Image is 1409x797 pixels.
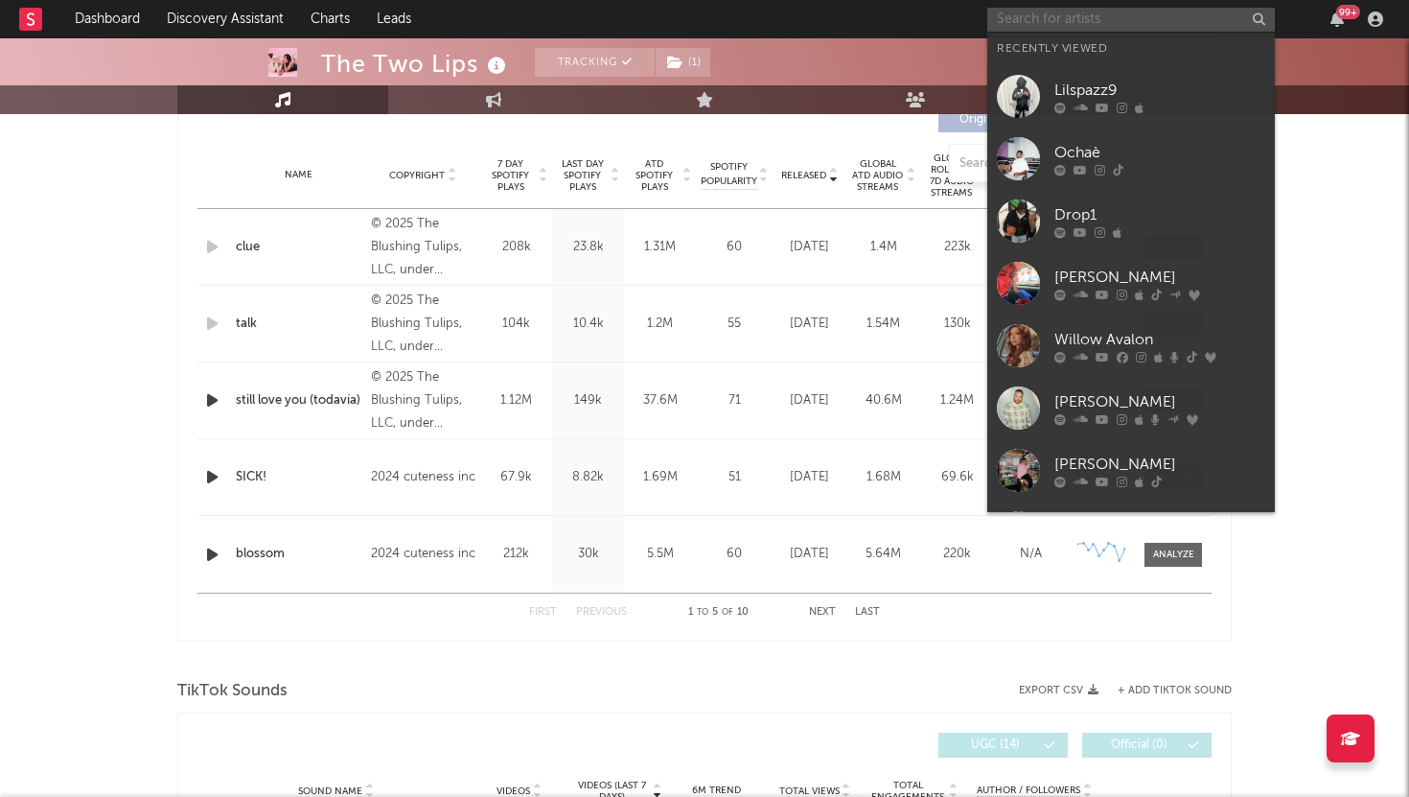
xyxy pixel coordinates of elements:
div: 208k [485,238,547,257]
div: 51 [701,468,768,487]
div: 5.5M [629,545,691,564]
a: Drop1 [987,190,1275,252]
a: Lilspazz9 [987,65,1275,128]
div: [PERSON_NAME] [1054,390,1265,413]
input: Search by song name or URL [950,156,1152,172]
div: The Two Lips [321,48,511,80]
div: [PERSON_NAME] [1054,266,1265,289]
button: Last [855,607,880,618]
div: 5.64M [851,545,915,564]
div: Recently Viewed [997,37,1265,60]
div: N/A [999,545,1063,564]
span: Sound Name [298,785,362,797]
a: SICK! [236,468,361,487]
span: Author / Followers [977,785,1080,797]
input: Search for artists [987,8,1275,32]
div: 104k [485,315,547,334]
div: Willow Avalon [1054,328,1265,351]
div: 99 + [1336,5,1360,19]
div: 67.9k [485,468,547,487]
div: 2024 cuteness inc [371,466,475,489]
div: Ochaè [1054,141,1265,164]
button: (1) [656,48,710,77]
div: 71 [701,391,768,410]
span: Official ( 0 ) [1095,739,1183,751]
a: blossom [236,545,361,564]
div: [DATE] [777,545,842,564]
span: Originals ( 10 ) [951,114,1039,126]
div: 60 [701,238,768,257]
button: Export CSV [1019,685,1098,696]
button: Previous [576,607,627,618]
button: UGC(14) [938,733,1068,758]
a: talk [236,315,361,334]
div: 1.31M [629,238,691,257]
div: 130k [925,315,989,334]
span: TikTok Sounds [177,680,288,703]
button: Official(0) [1082,733,1212,758]
div: [DATE] [777,468,842,487]
div: 37.6M [629,391,691,410]
a: [PERSON_NAME] [987,439,1275,502]
div: 2024 cuteness inc [371,543,475,566]
div: © 2025 The Blushing Tulips, LLC, under exclusive license to Island Records, a division of UMG Rec... [371,290,475,359]
div: [DATE] [777,391,842,410]
span: Videos [497,785,530,797]
div: 1.4M [851,238,915,257]
a: CR [987,502,1275,564]
div: 1.68M [851,468,915,487]
div: 149k [557,391,619,410]
div: Lilspazz9 [1054,79,1265,102]
button: Tracking [535,48,655,77]
span: Total Views [779,785,840,797]
span: UGC ( 14 ) [951,739,1039,751]
button: + Add TikTok Sound [1098,686,1232,696]
button: Next [809,607,836,618]
div: 55 [701,315,768,334]
a: still love you (todavía) [236,391,361,410]
div: 69.6k [925,468,989,487]
div: 220k [925,545,989,564]
div: © 2025 The Blushing Tulips, LLC, under exclusive license to Island Records, a division of UMG Rec... [371,213,475,282]
div: 23.8k [557,238,619,257]
a: [PERSON_NAME] [987,377,1275,439]
div: [PERSON_NAME] [1054,453,1265,476]
div: 10.4k [557,315,619,334]
button: 99+ [1330,12,1344,27]
span: to [697,608,708,617]
div: 1.54M [851,315,915,334]
a: [PERSON_NAME] [987,252,1275,315]
button: Originals(10) [938,107,1068,132]
span: ( 1 ) [655,48,711,77]
a: Willow Avalon [987,315,1275,377]
div: © 2025 The Blushing Tulips, LLC, under exclusive license to Island Records, a division of UMG Rec... [371,366,475,435]
a: Ochaè [987,128,1275,190]
div: 1 5 10 [665,601,771,624]
div: [DATE] [777,315,842,334]
div: 212k [485,545,547,564]
div: 30k [557,545,619,564]
div: 223k [925,238,989,257]
div: 1.2M [629,315,691,334]
div: 8.82k [557,468,619,487]
div: 40.6M [851,391,915,410]
button: First [529,607,557,618]
div: 1.12M [485,391,547,410]
button: + Add TikTok Sound [1118,686,1232,696]
div: 60 [701,545,768,564]
span: of [722,608,733,617]
div: 1.69M [629,468,691,487]
div: 1.24M [925,391,989,410]
a: clue [236,238,361,257]
div: [DATE] [777,238,842,257]
div: Drop1 [1054,203,1265,226]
